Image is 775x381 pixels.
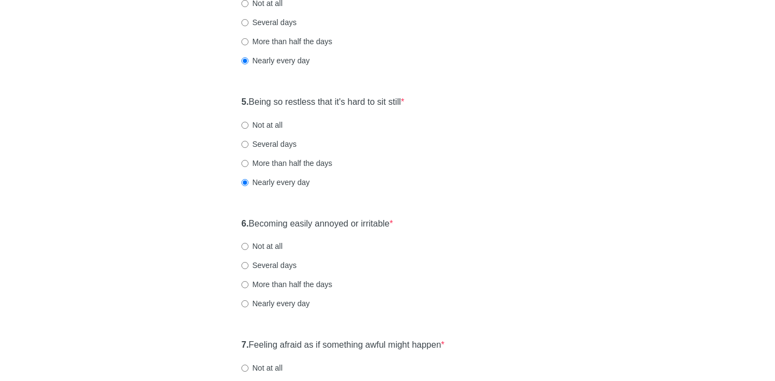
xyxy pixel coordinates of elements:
input: More than half the days [241,281,249,288]
label: More than half the days [241,36,332,47]
input: Several days [241,19,249,26]
input: Nearly every day [241,300,249,307]
input: More than half the days [241,38,249,45]
label: Several days [241,139,297,150]
label: Not at all [241,120,282,130]
input: Not at all [241,122,249,129]
strong: 6. [241,219,249,228]
input: Not at all [241,365,249,372]
label: Nearly every day [241,177,310,188]
label: Nearly every day [241,55,310,66]
label: Feeling afraid as if something awful might happen [241,339,445,352]
label: More than half the days [241,279,332,290]
label: Several days [241,260,297,271]
label: More than half the days [241,158,332,169]
input: Nearly every day [241,179,249,186]
input: Nearly every day [241,57,249,64]
label: Several days [241,17,297,28]
label: Not at all [241,241,282,252]
input: More than half the days [241,160,249,167]
strong: 5. [241,97,249,106]
input: Not at all [241,243,249,250]
input: Several days [241,262,249,269]
label: Being so restless that it's hard to sit still [241,96,404,109]
label: Becoming easily annoyed or irritable [241,218,393,230]
strong: 7. [241,340,249,349]
label: Not at all [241,362,282,373]
label: Nearly every day [241,298,310,309]
input: Several days [241,141,249,148]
